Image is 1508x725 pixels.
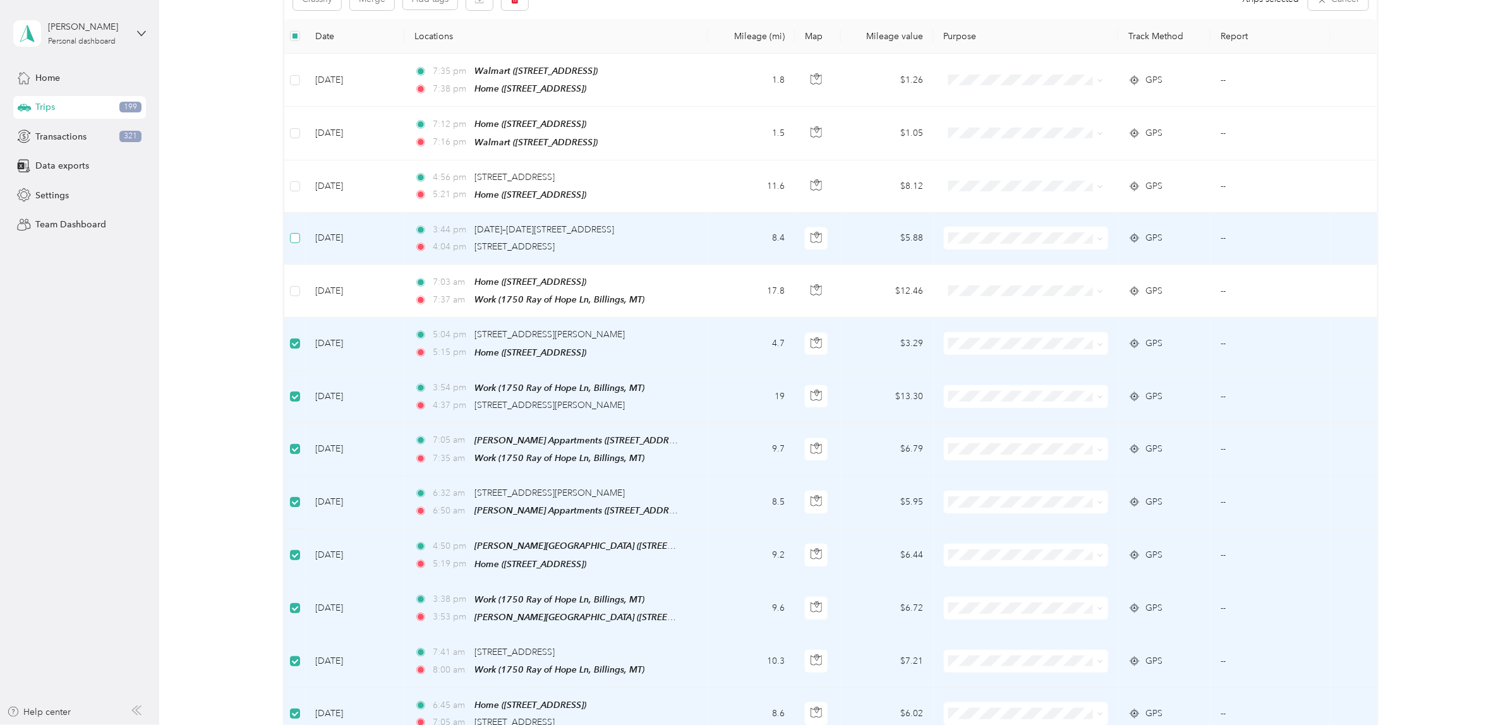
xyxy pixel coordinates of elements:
[1145,284,1162,298] span: GPS
[1145,73,1162,87] span: GPS
[474,664,644,674] span: Work (1750 Ray of Hope Ln, Billings, MT)
[841,19,933,54] th: Mileage value
[433,557,469,571] span: 5:19 pm
[841,582,933,635] td: $6.72
[305,582,404,635] td: [DATE]
[1145,231,1162,245] span: GPS
[474,277,586,287] span: Home ([STREET_ADDRESS])
[474,594,644,604] span: Work (1750 Ray of Hope Ln, Billings, MT)
[841,529,933,582] td: $6.44
[708,107,795,160] td: 1.5
[433,592,469,606] span: 3:38 pm
[708,582,795,635] td: 9.6
[474,329,625,340] span: [STREET_ADDRESS][PERSON_NAME]
[708,265,795,318] td: 17.8
[433,381,469,395] span: 3:54 pm
[708,635,795,688] td: 10.3
[433,82,469,96] span: 7:38 pm
[305,107,404,160] td: [DATE]
[433,645,469,659] span: 7:41 am
[404,19,708,54] th: Locations
[305,213,404,265] td: [DATE]
[474,347,586,357] span: Home ([STREET_ADDRESS])
[841,107,933,160] td: $1.05
[1145,126,1162,140] span: GPS
[1145,548,1162,562] span: GPS
[305,160,404,213] td: [DATE]
[433,135,469,149] span: 7:16 pm
[708,371,795,423] td: 19
[795,19,841,54] th: Map
[1118,19,1210,54] th: Track Method
[474,241,555,252] span: [STREET_ADDRESS]
[119,102,142,113] span: 199
[433,433,469,447] span: 7:05 am
[474,453,644,463] span: Work (1750 Ray of Hope Ln, Billings, MT)
[474,505,733,516] span: [PERSON_NAME] Appartments ([STREET_ADDRESS][US_STATE])
[305,265,404,318] td: [DATE]
[305,371,404,423] td: [DATE]
[433,663,469,677] span: 8:00 am
[841,318,933,370] td: $3.29
[841,54,933,107] td: $1.26
[48,20,127,33] div: [PERSON_NAME]
[708,19,795,54] th: Mileage (mi)
[35,189,69,202] span: Settings
[433,188,469,201] span: 5:21 pm
[35,218,106,231] span: Team Dashboard
[474,559,586,569] span: Home ([STREET_ADDRESS])
[474,66,598,76] span: Walmart ([STREET_ADDRESS])
[119,131,142,142] span: 321
[934,19,1118,54] th: Purpose
[35,100,55,114] span: Trips
[433,504,469,518] span: 6:50 am
[433,539,469,553] span: 4:50 pm
[841,423,933,476] td: $6.79
[708,529,795,582] td: 9.2
[1210,54,1330,107] td: --
[7,705,71,719] button: Help center
[474,294,644,304] span: Work (1750 Ray of Hope Ln, Billings, MT)
[433,452,469,465] span: 7:35 am
[305,635,404,688] td: [DATE]
[1145,654,1162,668] span: GPS
[433,698,469,712] span: 6:45 am
[1210,529,1330,582] td: --
[1210,423,1330,476] td: --
[1145,495,1162,509] span: GPS
[48,38,116,45] div: Personal dashboard
[35,159,89,172] span: Data exports
[305,19,404,54] th: Date
[474,137,598,147] span: Walmart ([STREET_ADDRESS])
[1210,318,1330,370] td: --
[305,423,404,476] td: [DATE]
[474,83,586,93] span: Home ([STREET_ADDRESS])
[841,476,933,529] td: $5.95
[433,328,469,342] span: 5:04 pm
[1145,601,1162,615] span: GPS
[474,488,625,498] span: [STREET_ADDRESS][PERSON_NAME]
[433,171,469,184] span: 4:56 pm
[841,265,933,318] td: $12.46
[1145,390,1162,404] span: GPS
[474,224,614,235] span: [DATE]–[DATE][STREET_ADDRESS]
[474,189,586,200] span: Home ([STREET_ADDRESS])
[1210,476,1330,529] td: --
[708,54,795,107] td: 1.8
[305,476,404,529] td: [DATE]
[841,635,933,688] td: $7.21
[474,119,586,129] span: Home ([STREET_ADDRESS])
[474,541,721,551] span: [PERSON_NAME][GEOGRAPHIC_DATA] ([STREET_ADDRESS])
[1145,179,1162,193] span: GPS
[433,275,469,289] span: 7:03 am
[1210,371,1330,423] td: --
[474,647,555,657] span: [STREET_ADDRESS]
[1210,107,1330,160] td: --
[708,160,795,213] td: 11.6
[1145,442,1162,456] span: GPS
[708,476,795,529] td: 8.5
[1145,707,1162,721] span: GPS
[433,610,469,624] span: 3:53 pm
[305,318,404,370] td: [DATE]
